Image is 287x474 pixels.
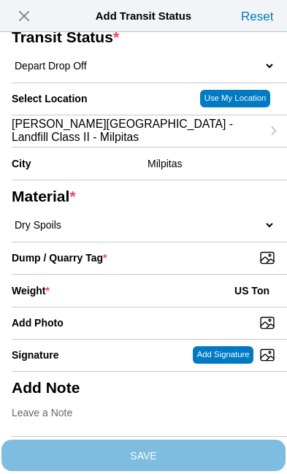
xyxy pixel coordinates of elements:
[193,346,253,364] ion-button: Add Signature
[234,285,269,297] ion-label: US Ton
[12,118,261,144] span: [PERSON_NAME][GEOGRAPHIC_DATA] - Landfill Class II - Milpitas
[12,349,59,361] label: Signature
[12,188,269,205] ion-label: Material
[12,28,269,46] ion-label: Transit Status
[12,158,142,169] ion-label: City
[12,285,50,297] ion-label: Weight
[12,93,87,104] label: Select Location
[12,379,269,397] ion-label: Add Note
[237,4,277,28] ion-button: Reset
[200,90,270,107] ion-button: Use My Location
